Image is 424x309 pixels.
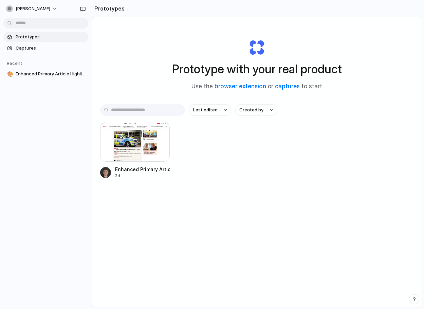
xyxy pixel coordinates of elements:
[3,69,88,79] a: 🎨Enhanced Primary Article Highlight
[7,70,12,78] div: 🎨
[16,45,86,52] span: Captures
[189,104,231,116] button: Last edited
[16,34,86,40] span: Prototypes
[193,107,218,113] span: Last edited
[6,71,13,77] button: 🎨
[191,82,322,91] span: Use the or to start
[100,122,170,179] a: Enhanced Primary Article HighlightEnhanced Primary Article Highlight3d
[275,83,300,90] a: captures
[3,43,88,53] a: Captures
[16,71,86,77] span: Enhanced Primary Article Highlight
[92,4,125,13] h2: Prototypes
[172,60,342,78] h1: Prototype with your real product
[239,107,263,113] span: Created by
[3,3,61,14] button: [PERSON_NAME]
[235,104,277,116] button: Created by
[215,83,266,90] a: browser extension
[7,60,22,66] span: Recent
[16,5,50,12] span: [PERSON_NAME]
[115,173,170,179] div: 3d
[3,32,88,42] a: Prototypes
[115,166,170,173] div: Enhanced Primary Article Highlight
